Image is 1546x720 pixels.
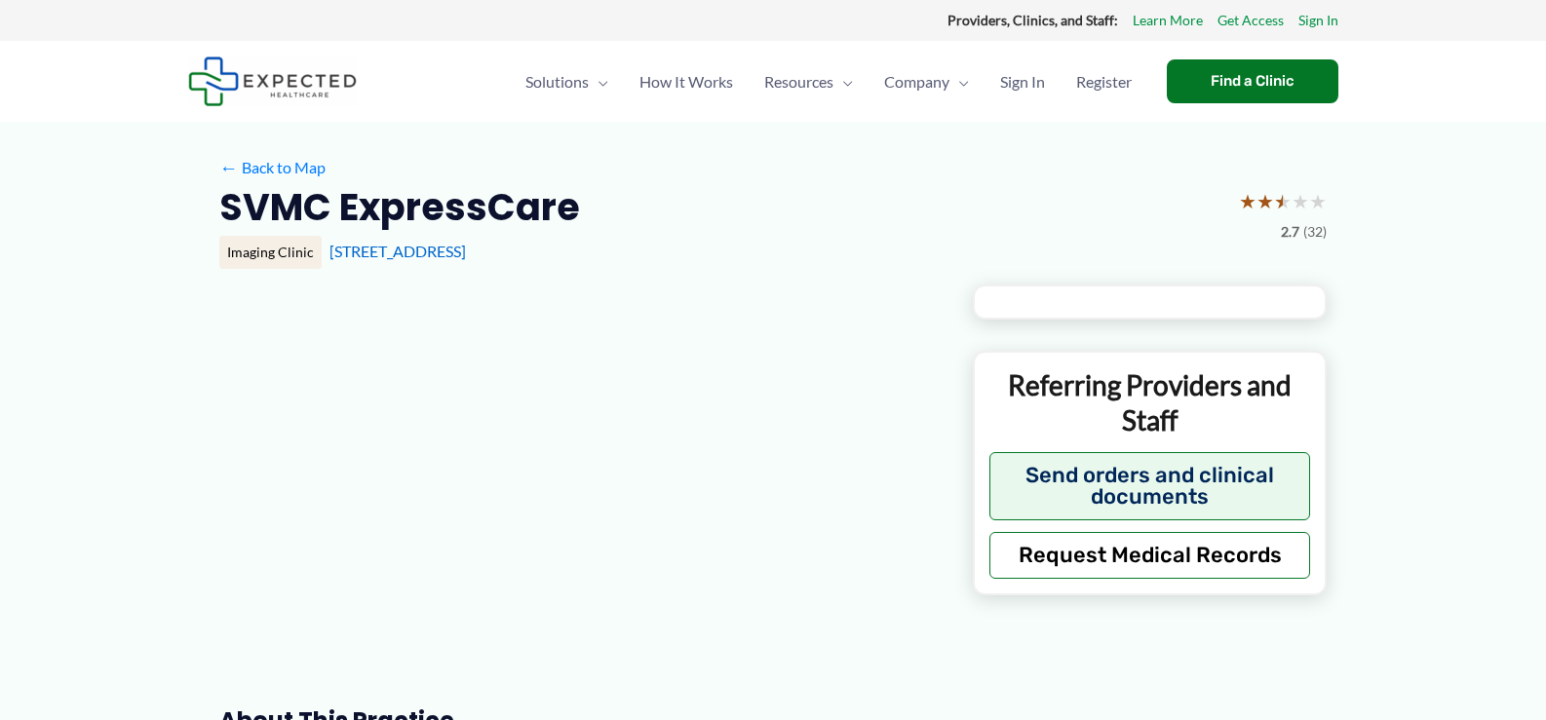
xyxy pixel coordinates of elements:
[1167,59,1338,103] a: Find a Clinic
[219,158,238,176] span: ←
[989,532,1310,579] button: Request Medical Records
[1256,183,1274,219] span: ★
[1000,48,1045,116] span: Sign In
[949,48,969,116] span: Menu Toggle
[510,48,1147,116] nav: Primary Site Navigation
[639,48,733,116] span: How It Works
[833,48,853,116] span: Menu Toggle
[1076,48,1132,116] span: Register
[884,48,949,116] span: Company
[525,48,589,116] span: Solutions
[869,48,985,116] a: CompanyMenu Toggle
[985,48,1061,116] a: Sign In
[989,452,1310,520] button: Send orders and clinical documents
[1281,219,1299,245] span: 2.7
[510,48,624,116] a: SolutionsMenu Toggle
[589,48,608,116] span: Menu Toggle
[1292,183,1309,219] span: ★
[1309,183,1327,219] span: ★
[219,236,322,269] div: Imaging Clinic
[188,57,357,106] img: Expected Healthcare Logo - side, dark font, small
[329,242,466,260] a: [STREET_ADDRESS]
[1298,8,1338,33] a: Sign In
[749,48,869,116] a: ResourcesMenu Toggle
[989,367,1310,438] p: Referring Providers and Staff
[1061,48,1147,116] a: Register
[219,153,326,182] a: ←Back to Map
[219,183,580,231] h2: SVMC ExpressCare
[1239,183,1256,219] span: ★
[1133,8,1203,33] a: Learn More
[1274,183,1292,219] span: ★
[947,12,1118,28] strong: Providers, Clinics, and Staff:
[764,48,833,116] span: Resources
[624,48,749,116] a: How It Works
[1217,8,1284,33] a: Get Access
[1303,219,1327,245] span: (32)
